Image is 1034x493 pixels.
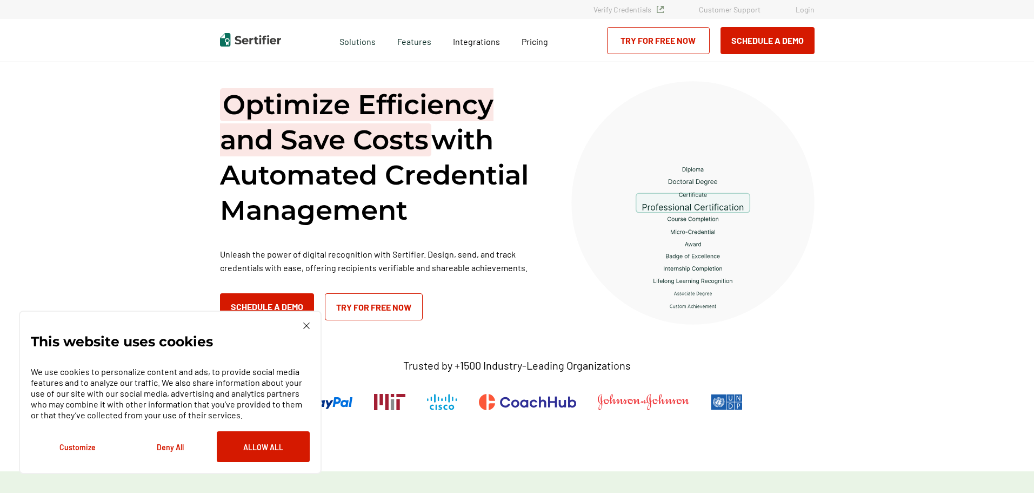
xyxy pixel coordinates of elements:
[220,293,314,320] button: Schedule a Demo
[796,5,815,14] a: Login
[607,27,710,54] a: Try for Free Now
[374,394,405,410] img: Massachusetts Institute of Technology
[593,5,664,14] a: Verify Credentials
[711,394,743,410] img: UNDP
[220,247,544,274] p: Unleash the power of digital recognition with Sertifier. Design, send, and track credentials with...
[31,366,310,420] p: We use cookies to personalize content and ads, to provide social media features and to analyze ou...
[220,87,544,228] h1: with Automated Credential Management
[31,336,213,347] p: This website uses cookies
[31,431,124,462] button: Customize
[339,34,376,47] span: Solutions
[403,359,631,372] p: Trusted by +1500 Industry-Leading Organizations
[522,36,548,47] span: Pricing
[479,394,576,410] img: CoachHub
[522,34,548,47] a: Pricing
[657,6,664,13] img: Verified
[291,394,352,410] img: PayPal
[453,36,500,47] span: Integrations
[124,431,217,462] button: Deny All
[598,394,689,410] img: Johnson & Johnson
[721,27,815,54] button: Schedule a Demo
[699,5,761,14] a: Customer Support
[427,394,457,410] img: Cisco
[217,431,310,462] button: Allow All
[397,34,431,47] span: Features
[220,33,281,47] img: Sertifier | Digital Credentialing Platform
[453,34,500,47] a: Integrations
[325,293,423,320] a: Try for Free Now
[220,88,493,156] span: Optimize Efficiency and Save Costs
[674,292,712,296] g: Associate Degree
[303,323,310,329] img: Cookie Popup Close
